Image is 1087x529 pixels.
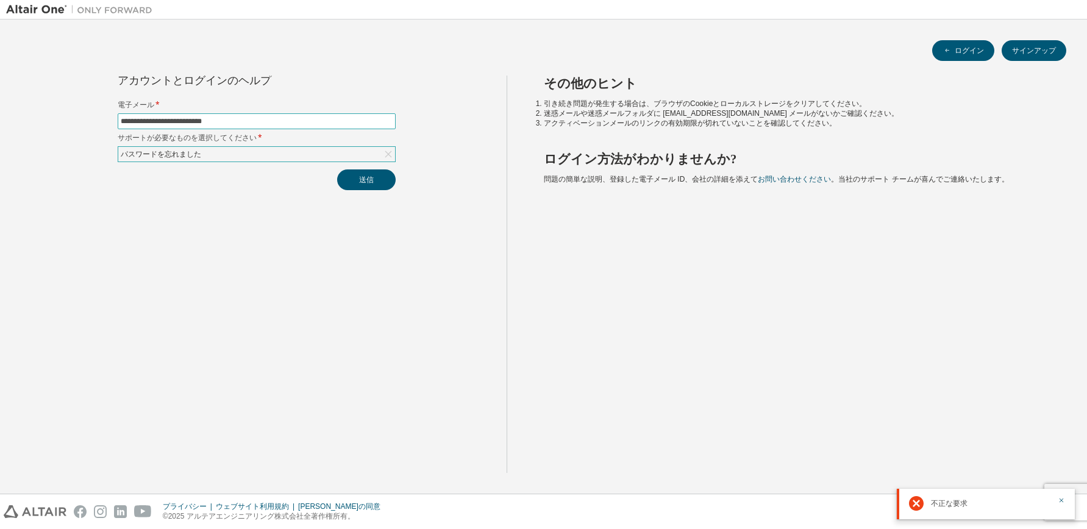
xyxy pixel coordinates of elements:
div: パスワードを忘れました [119,147,203,161]
img: instagram.svg [94,505,107,518]
div: アカウントとログインのヘルプ [118,76,340,85]
a: お問い合わせください [758,175,831,183]
div: プライバシー [163,502,216,511]
font: 2025 アルテアエンジニアリング株式会社全著作権所有。 [168,512,355,520]
img: youtube.svg [134,505,152,518]
img: linkedin.svg [114,505,127,518]
button: 送信 [337,169,396,190]
div: [PERSON_NAME]の同意 [298,502,388,511]
div: ウェブサイト利用規約 [216,502,298,511]
li: アクティベーションメールのリンクの有効期限が切れていないことを確認してください。 [544,118,1044,128]
button: サインアップ [1002,40,1066,61]
img: altair_logo.svg [4,505,66,518]
button: ログイン [932,40,994,61]
font: 電子メール [118,99,154,110]
img: facebook.svg [74,505,87,518]
span: 不正な要求 [931,499,968,508]
font: ログイン [955,46,984,55]
h2: ログイン方法がわかりませんか? [544,151,1044,167]
p: © [163,511,388,522]
font: サポートが必要なものを選択してください [118,132,257,143]
img: アルタイルワン [6,4,159,16]
div: パスワードを忘れました [118,147,395,162]
li: 迷惑メールや迷惑メールフォルダに [EMAIL_ADDRESS][DOMAIN_NAME] メールがないかご確認ください。 [544,108,1044,118]
li: 引き続き問題が発生する場合は、ブラウザのCookieとローカルストレージをクリアしてください。 [544,99,1044,108]
span: 問題の簡単な説明、登録した電子メール ID、会社の詳細を添えて 。当社のサポート チームが喜んでご連絡いたします。 [544,175,1009,183]
h2: その他のヒント [544,76,1044,91]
